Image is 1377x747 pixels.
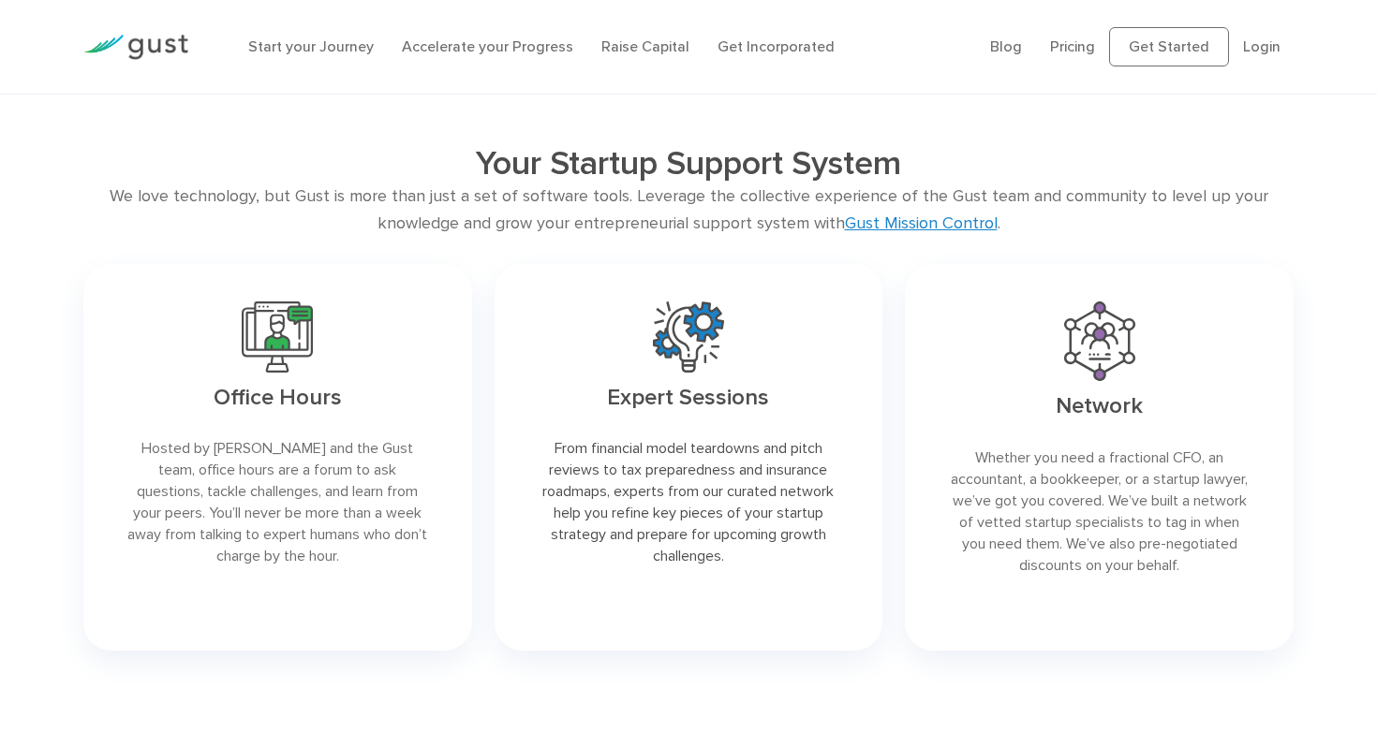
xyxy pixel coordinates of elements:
a: Blog [990,37,1022,55]
img: Gust Logo [83,35,188,60]
h2: Your Startup Support System [204,143,1173,183]
a: Pricing [1050,37,1095,55]
a: Login [1243,37,1281,55]
a: Raise Capital [601,37,689,55]
a: Accelerate your Progress [402,37,573,55]
a: Get Started [1109,27,1229,66]
a: Gust Mission Control [845,213,998,233]
a: Get Incorporated [718,37,835,55]
div: We love technology, but Gust is more than just a set of software tools. Leverage the collective e... [83,183,1295,238]
a: Start your Journey [248,37,374,55]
